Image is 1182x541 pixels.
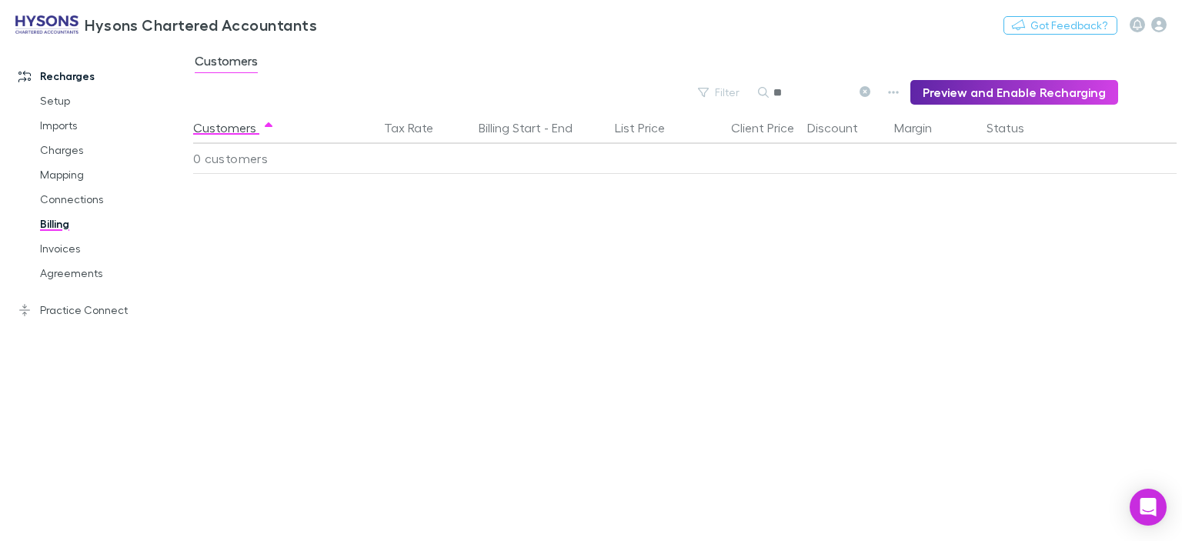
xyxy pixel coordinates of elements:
button: Got Feedback? [1003,16,1117,35]
a: Practice Connect [3,298,202,322]
button: Status [987,112,1043,143]
button: Preview and Enable Recharging [910,80,1118,105]
button: Discount [807,112,876,143]
button: Margin [894,112,950,143]
a: Invoices [25,236,202,261]
button: Tax Rate [384,112,452,143]
a: Mapping [25,162,202,187]
h3: Hysons Chartered Accountants [85,15,317,34]
a: Charges [25,138,202,162]
a: Billing [25,212,202,236]
a: Recharges [3,64,202,88]
button: Billing Start - End [479,112,591,143]
a: Agreements [25,261,202,286]
div: 0 customers [193,143,378,174]
a: Connections [25,187,202,212]
a: Imports [25,113,202,138]
button: List Price [615,112,683,143]
a: Setup [25,88,202,113]
button: Client Price [731,112,813,143]
a: Hysons Chartered Accountants [6,6,326,43]
button: Customers [193,112,275,143]
img: Hysons Chartered Accountants's Logo [15,15,78,34]
span: Customers [195,53,258,73]
div: Open Intercom Messenger [1130,489,1167,526]
button: Filter [690,83,749,102]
